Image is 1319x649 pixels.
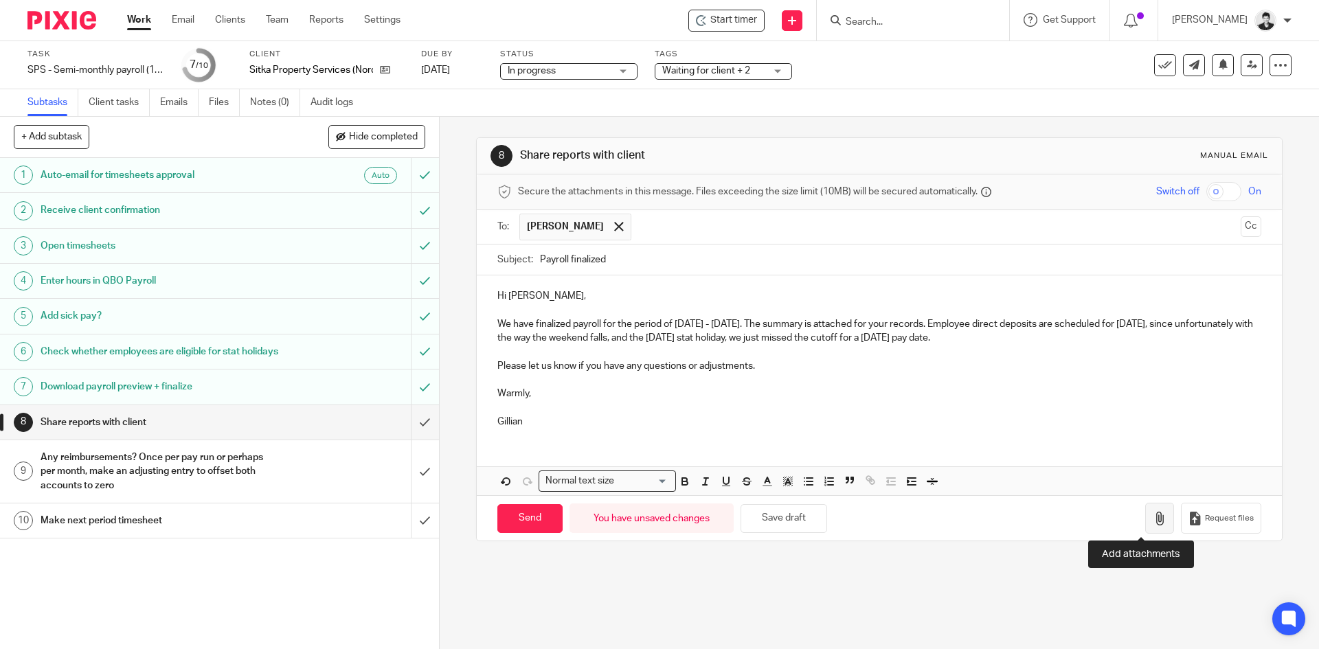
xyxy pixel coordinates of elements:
a: Notes (0) [250,89,300,116]
label: Tags [655,49,792,60]
a: Client tasks [89,89,150,116]
h1: Receive client confirmation [41,200,278,220]
label: Status [500,49,638,60]
span: [DATE] [421,65,450,75]
div: 4 [14,271,33,291]
img: Pixie [27,11,96,30]
div: 5 [14,307,33,326]
div: 7 [14,377,33,396]
span: Switch off [1156,185,1199,198]
span: [PERSON_NAME] [527,220,604,234]
span: Normal text size [542,474,617,488]
span: Waiting for client + 2 [662,66,750,76]
button: Save draft [741,504,827,534]
a: Emails [160,89,199,116]
img: squarehead.jpg [1254,10,1276,32]
input: Search for option [618,474,668,488]
h1: Add sick pay? [41,306,278,326]
div: 8 [14,413,33,432]
div: 8 [491,145,512,167]
a: Settings [364,13,401,27]
label: To: [497,220,512,234]
span: On [1248,185,1261,198]
a: Work [127,13,151,27]
a: Audit logs [311,89,363,116]
input: Send [497,504,563,534]
span: Request files [1205,513,1254,524]
h1: Make next period timesheet [41,510,278,531]
label: Task [27,49,165,60]
a: Email [172,13,194,27]
span: Start timer [710,13,757,27]
span: Secure the attachments in this message. Files exceeding the size limit (10MB) will be secured aut... [518,185,978,198]
h1: Any reimbursements? Once per pay run or perhaps per month, make an adjusting entry to offset both... [41,447,278,496]
p: Gillian [497,415,1261,429]
p: [PERSON_NAME] [1172,13,1248,27]
h1: Auto-email for timesheets approval [41,165,278,185]
h1: Enter hours in QBO Payroll [41,271,278,291]
div: You have unsaved changes [570,503,734,533]
p: Sitka Property Services (Nordic) [249,63,373,77]
div: 6 [14,342,33,361]
button: Hide completed [328,125,425,148]
label: Client [249,49,404,60]
a: Subtasks [27,89,78,116]
div: 9 [14,462,33,481]
div: Sitka Property Services (Nordic) - SPS - Semi-monthly payroll (11th to 25th) [688,10,765,32]
p: Warmly, [497,387,1261,400]
div: 7 [190,57,208,73]
p: We have finalized payroll for the period of [DATE] - [DATE]. The summary is attached for your rec... [497,317,1261,345]
h1: Check whether employees are eligible for stat holidays [41,341,278,362]
div: 3 [14,236,33,255]
div: 2 [14,201,33,220]
button: + Add subtask [14,125,89,148]
button: Request files [1181,503,1261,534]
span: In progress [508,66,556,76]
h1: Share reports with client [520,148,909,163]
div: 10 [14,511,33,530]
label: Due by [421,49,483,60]
h1: Download payroll preview + finalize [41,376,278,397]
label: Subject: [497,253,533,266]
div: Auto [364,167,397,184]
div: SPS - Semi-monthly payroll (11th to 25th) [27,63,165,77]
p: Hi [PERSON_NAME], [497,289,1261,303]
div: Manual email [1200,150,1268,161]
a: Team [266,13,289,27]
small: /10 [196,62,208,69]
p: Please let us know if you have any questions or adjustments. [497,359,1261,373]
div: 1 [14,166,33,185]
a: Files [209,89,240,116]
a: Clients [215,13,245,27]
span: Hide completed [349,132,418,143]
a: Reports [309,13,343,27]
button: Cc [1241,216,1261,237]
h1: Share reports with client [41,412,278,433]
span: Get Support [1043,15,1096,25]
h1: Open timesheets [41,236,278,256]
input: Search [844,16,968,29]
div: Search for option [539,470,676,492]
